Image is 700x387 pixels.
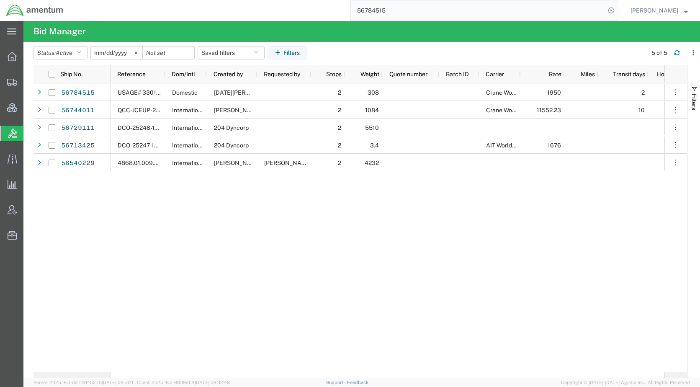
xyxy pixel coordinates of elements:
[651,49,667,57] div: 5 of 5
[33,21,86,42] h4: Bid Manager
[389,71,427,77] span: Quote number
[326,380,347,385] a: Support
[264,71,300,77] span: Requested by
[548,142,561,149] span: 1676
[172,89,198,96] span: Domestic
[338,142,341,149] span: 2
[630,5,688,15] button: [PERSON_NAME]
[172,107,206,114] span: International
[446,71,469,77] span: Batch ID
[6,4,64,17] img: logo
[214,107,262,114] span: Jason Martin
[172,124,206,131] span: International
[368,89,379,96] span: 308
[137,380,230,385] span: Client: 2025.18.0-9839db4
[338,89,341,96] span: 2
[61,139,95,152] a: 56713425
[214,71,243,77] span: Created by
[528,71,561,77] span: Rate
[61,104,95,117] a: 56744011
[347,380,368,385] a: Feedback
[641,89,645,96] span: 2
[264,160,312,166] span: Amenew Masho
[195,380,230,385] span: [DATE] 09:32:48
[338,160,341,166] span: 2
[61,157,95,170] a: 56540229
[102,380,133,385] span: [DATE] 09:51:11
[691,94,697,110] span: Filters
[365,160,379,166] span: 4232
[214,160,262,166] span: Amenew Masho
[370,142,379,149] span: 3.4
[214,142,249,149] span: 204 Dyncorp
[198,46,265,59] button: Saved filters
[118,142,172,149] span: DCO-25247-167737
[118,124,172,131] span: DCO-25248-167794
[561,379,690,386] span: Copyright © [DATE]-[DATE] Agistix Inc., All Rights Reserved
[547,89,561,96] span: 1950
[338,124,341,131] span: 2
[172,71,195,77] span: Dom/Intl
[318,71,342,77] span: Stops
[143,46,194,59] input: Not set
[91,46,142,59] input: Not set
[365,124,379,131] span: 5510
[351,0,605,21] input: Search for shipment number, reference number
[486,89,532,96] span: Crane Worldwide
[214,89,280,96] span: Noel Arrieta
[338,107,341,114] span: 2
[118,160,218,166] span: 4868.01.009.C.0007AA.EG.AMTODC
[486,142,525,149] span: AIT Worldwide
[486,71,504,77] span: Carrier
[352,71,379,77] span: Weight
[214,124,249,131] span: 204 Dyncorp
[33,46,87,59] button: Status:Active
[172,160,206,166] span: International
[61,121,95,135] a: 56729111
[118,89,162,96] span: USAGE# 330181
[486,107,532,114] span: Crane Worldwide
[656,71,667,77] span: Hot
[268,46,307,59] button: Filters
[33,380,133,385] span: Server: 2025.18.0-dd719145275
[537,107,561,114] span: 11552.23
[631,6,678,15] span: Kent Gilman
[365,107,379,114] span: 1084
[172,142,206,149] span: International
[638,107,645,114] span: 10
[605,71,645,77] span: Transit days
[61,86,95,100] a: 56784515
[56,49,72,56] span: Active
[60,71,82,77] span: Ship No.
[117,71,146,77] span: Reference
[571,71,595,77] span: Miles
[118,107,185,114] span: QCC-JCEUP-25251-0001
